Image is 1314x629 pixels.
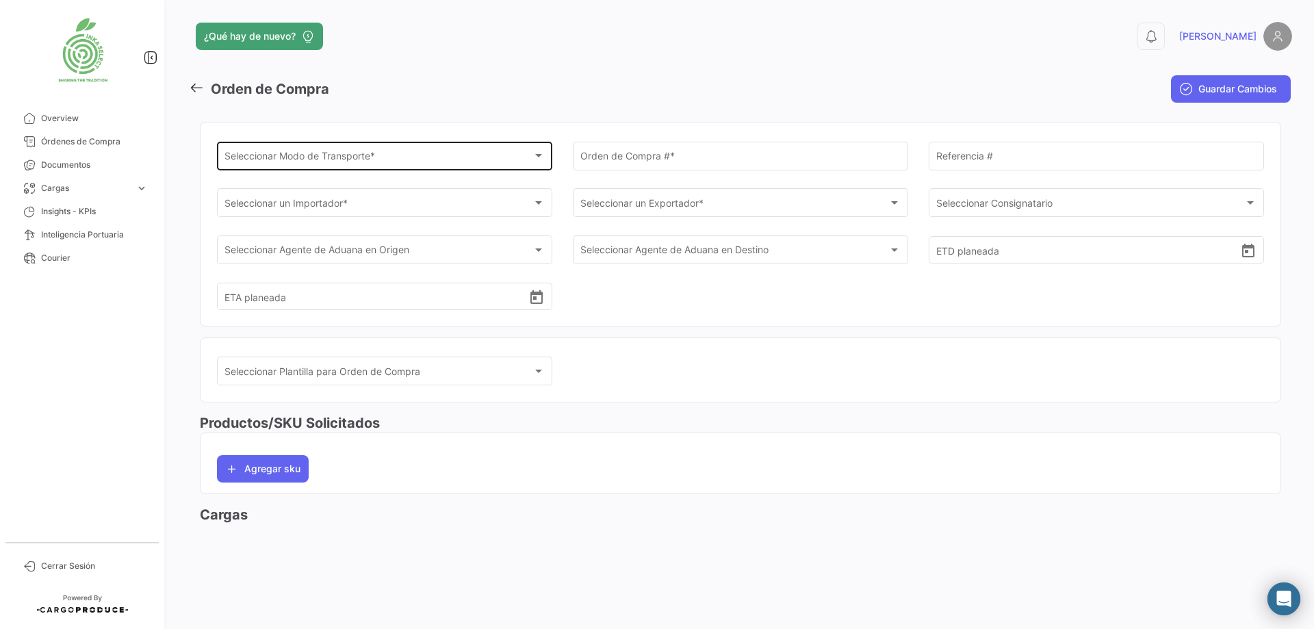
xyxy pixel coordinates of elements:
a: Inteligencia Portuaria [11,223,153,246]
span: Documentos [41,159,148,171]
img: 6db86da7-1800-4037-b9d2-19d602bfd0ac.jpg [48,16,116,85]
span: Seleccionar Modo de Transporte * [224,153,533,164]
img: placeholder-user.png [1263,22,1292,51]
button: Agregar sku [217,455,309,483]
span: [PERSON_NAME] [1179,29,1257,43]
div: Abrir Intercom Messenger [1267,582,1300,615]
span: Courier [41,252,148,264]
span: Seleccionar Consignatario [936,200,1245,211]
a: Órdenes de Compra [11,130,153,153]
button: ¿Qué hay de nuevo? [196,23,323,50]
span: Seleccionar Agente de Aduana en Destino [580,247,889,259]
span: Órdenes de Compra [41,136,148,148]
a: Courier [11,246,153,270]
span: Insights - KPIs [41,205,148,218]
span: Guardar Cambios [1198,82,1277,96]
span: expand_more [136,182,148,194]
button: Open calendar [1240,242,1257,257]
h3: Orden de Compra [211,79,329,99]
span: ¿Qué hay de nuevo? [204,29,296,43]
button: Guardar Cambios [1171,75,1291,103]
span: Seleccionar Plantilla para Orden de Compra [224,368,533,380]
a: Overview [11,107,153,130]
button: Open calendar [528,289,545,304]
h3: Cargas [200,505,1281,524]
span: Cerrar Sesión [41,560,148,572]
a: Insights - KPIs [11,200,153,223]
h3: Productos/SKU Solicitados [200,413,1281,433]
span: Inteligencia Portuaria [41,229,148,241]
span: Seleccionar un Importador * [224,200,533,211]
span: Overview [41,112,148,125]
span: Cargas [41,182,130,194]
a: Documentos [11,153,153,177]
span: Seleccionar Agente de Aduana en Origen [224,247,533,259]
span: Seleccionar un Exportador * [580,200,889,211]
